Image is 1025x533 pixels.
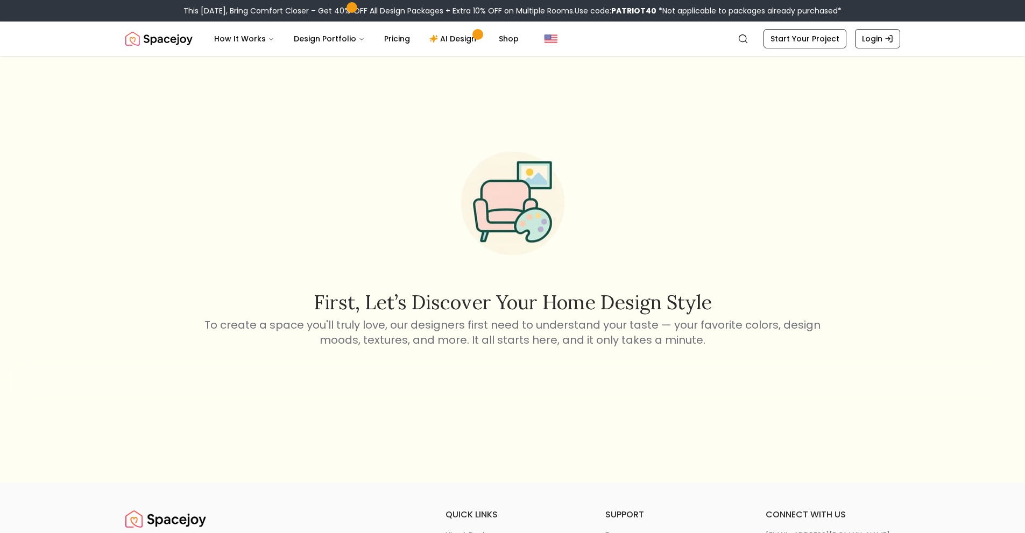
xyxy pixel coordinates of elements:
img: United States [545,32,557,45]
nav: Main [206,28,527,49]
a: Pricing [376,28,419,49]
a: Login [855,29,900,48]
span: Use code: [575,5,656,16]
img: Spacejoy Logo [125,28,193,49]
h2: First, let’s discover your home design style [203,292,823,313]
span: *Not applicable to packages already purchased* [656,5,842,16]
h6: support [605,508,740,521]
div: This [DATE], Bring Comfort Closer – Get 40% OFF All Design Packages + Extra 10% OFF on Multiple R... [183,5,842,16]
a: Spacejoy [125,508,206,530]
h6: connect with us [766,508,900,521]
a: AI Design [421,28,488,49]
a: Start Your Project [764,29,846,48]
a: Spacejoy [125,28,193,49]
p: To create a space you'll truly love, our designers first need to understand your taste — your fav... [203,317,823,347]
h6: quick links [446,508,580,521]
b: PATRIOT40 [611,5,656,16]
img: Start Style Quiz Illustration [444,135,582,273]
img: Spacejoy Logo [125,508,206,530]
nav: Global [125,22,900,56]
a: Shop [490,28,527,49]
button: Design Portfolio [285,28,373,49]
button: How It Works [206,28,283,49]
